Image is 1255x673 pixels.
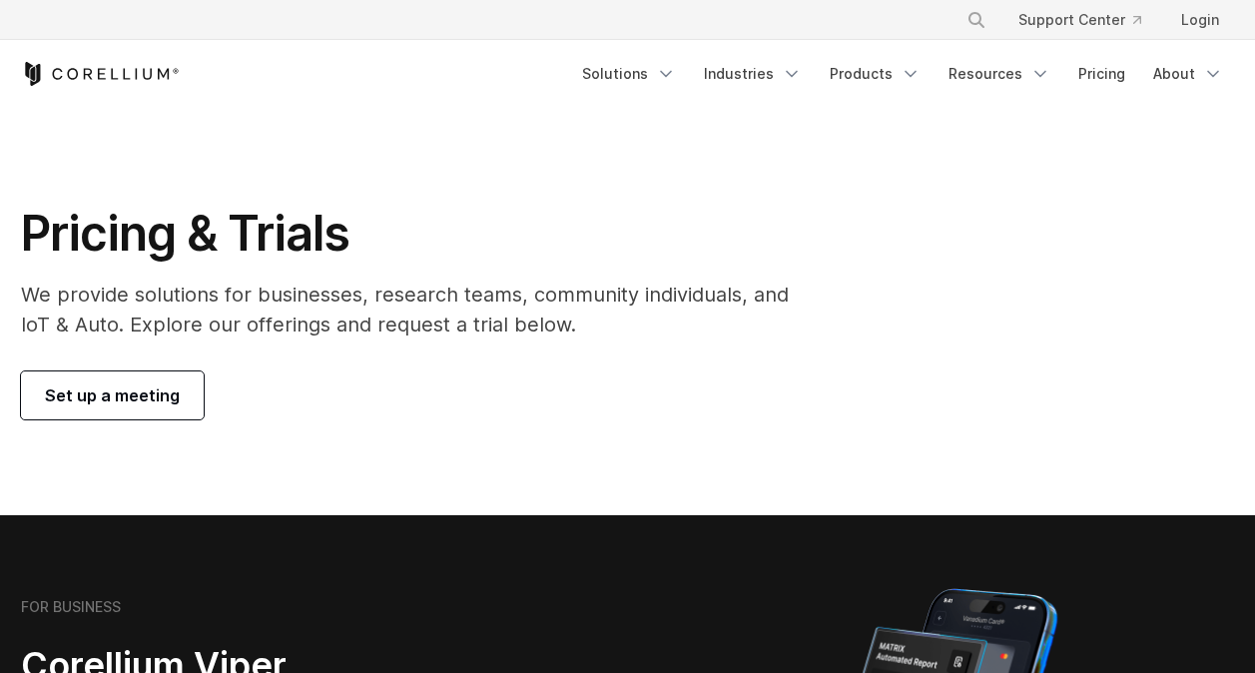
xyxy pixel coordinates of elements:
[818,56,933,92] a: Products
[937,56,1062,92] a: Resources
[692,56,814,92] a: Industries
[1002,2,1157,38] a: Support Center
[1165,2,1235,38] a: Login
[45,383,180,407] span: Set up a meeting
[1141,56,1235,92] a: About
[570,56,688,92] a: Solutions
[958,2,994,38] button: Search
[21,371,204,419] a: Set up a meeting
[21,62,180,86] a: Corellium Home
[21,204,817,264] h1: Pricing & Trials
[1066,56,1137,92] a: Pricing
[570,56,1235,92] div: Navigation Menu
[942,2,1235,38] div: Navigation Menu
[21,598,121,616] h6: FOR BUSINESS
[21,280,817,339] p: We provide solutions for businesses, research teams, community individuals, and IoT & Auto. Explo...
